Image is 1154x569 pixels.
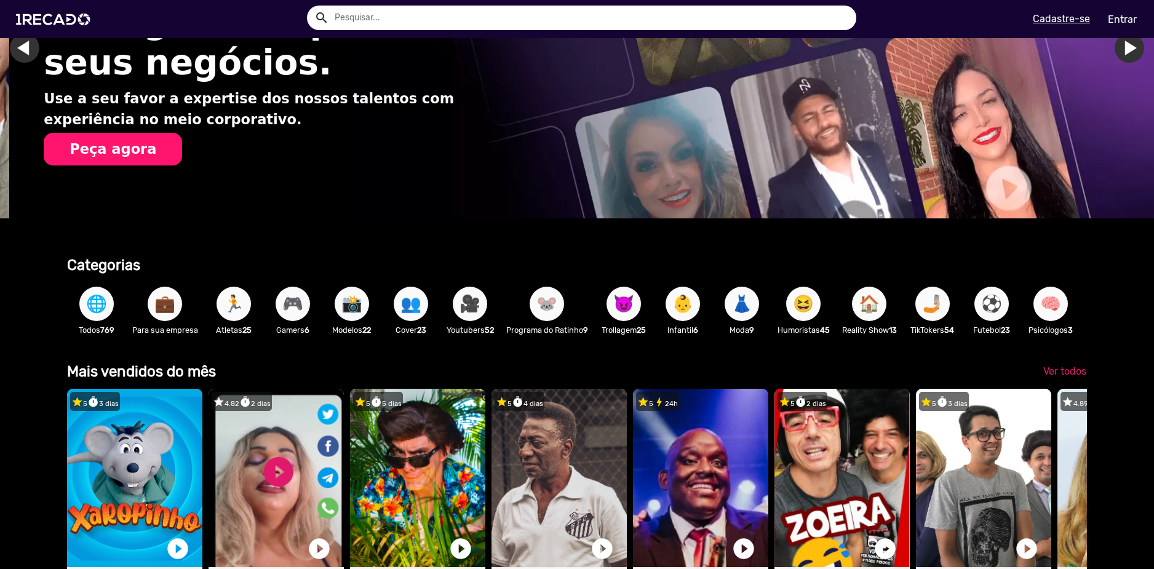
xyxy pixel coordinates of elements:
mat-icon: Example home icon [314,10,329,25]
video: 1RECADO vídeos dedicados para fãs e empresas [633,389,768,567]
a: play_circle_filled [873,536,897,561]
video: 1RECADO vídeos dedicados para fãs e empresas [67,389,202,567]
b: 52 [485,325,494,335]
a: Ir para o slide anterior [19,33,49,63]
b: 9 [583,325,588,335]
video: 1RECADO vídeos dedicados para fãs e empresas [774,389,910,567]
button: 👗 [725,287,759,321]
a: play_circle_filled [731,536,756,561]
a: Ir para o próximo slide [1124,33,1153,63]
b: 6 [304,325,309,335]
span: 👶 [672,287,693,321]
button: 🧠 [1033,287,1068,321]
span: 😆 [793,287,814,321]
video: 1RECADO vídeos dedicados para fãs e empresas [916,389,1051,567]
p: Moda [718,324,765,336]
span: ⚽ [981,287,1002,321]
p: Infantil [659,324,706,336]
a: play_circle_filled [307,536,332,561]
b: 769 [100,325,114,335]
button: 🎮 [276,287,310,321]
p: Para sua empresa [132,324,198,336]
p: Futebol [968,324,1015,336]
b: Mais vendidos do mês [67,363,216,380]
button: 🌐 [79,287,114,321]
button: 🎥 [453,287,487,321]
span: 🎮 [282,287,303,321]
a: play_circle_filled [448,536,473,561]
p: Psicólogos [1027,324,1074,336]
p: Programa do Ratinho [506,324,588,336]
button: ⚽ [974,287,1009,321]
span: 🏠 [859,287,880,321]
b: 54 [944,325,954,335]
button: Example home icon [310,6,332,28]
b: 23 [1001,325,1010,335]
button: 👶 [666,287,700,321]
span: 🧠 [1040,287,1061,321]
b: 23 [417,325,426,335]
b: 13 [889,325,897,335]
span: 🌐 [86,287,107,321]
b: 6 [693,325,698,335]
button: 💼 [148,287,182,321]
button: 🏠 [852,287,886,321]
a: play_circle_filled [1014,536,1039,561]
video: 1RECADO vídeos dedicados para fãs e empresas [350,389,485,567]
p: Funk [1086,324,1133,336]
p: Todos [73,324,120,336]
p: Gamers [269,324,316,336]
button: 🐭 [530,287,564,321]
input: Pesquisar... [325,6,856,30]
p: Youtubers [447,324,494,336]
span: 📸 [341,287,362,321]
span: 👗 [731,287,752,321]
a: play_circle_filled [590,536,615,561]
button: 😈 [607,287,641,321]
button: 🤳🏼 [915,287,950,321]
a: play_circle_filled [165,536,190,561]
span: 🐭 [536,287,557,321]
span: 🎥 [460,287,480,321]
p: Atletas [210,324,257,336]
p: Modelos [328,324,375,336]
video: 1RECADO vídeos dedicados para fãs e empresas [209,389,344,567]
b: 25 [242,325,252,335]
b: 3 [1068,325,1073,335]
button: 👥 [394,287,428,321]
button: 🏃 [217,287,251,321]
button: 😆 [786,287,821,321]
p: Trollagem [600,324,647,336]
p: Use a seu favor a expertise dos nossos talentos com experiência no meio corporativo. [44,89,505,130]
button: 📸 [335,287,369,321]
b: 22 [362,325,371,335]
b: Categorias [67,257,140,274]
span: Ver todos [1043,365,1086,377]
b: 45 [820,325,830,335]
p: Cover [388,324,434,336]
span: 👥 [400,287,421,321]
span: 🤳🏼 [922,287,943,321]
span: 🏃 [223,287,244,321]
a: Entrar [1100,9,1145,30]
video: 1RECADO vídeos dedicados para fãs e empresas [491,389,627,567]
p: Humoristas [778,324,830,336]
u: Cadastre-se [1033,13,1090,25]
span: 💼 [154,287,175,321]
p: Reality Show [842,324,897,336]
b: 9 [749,325,754,335]
b: 25 [637,325,646,335]
button: Peça agora [44,133,182,165]
span: 😈 [613,287,634,321]
p: TikTokers [909,324,956,336]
